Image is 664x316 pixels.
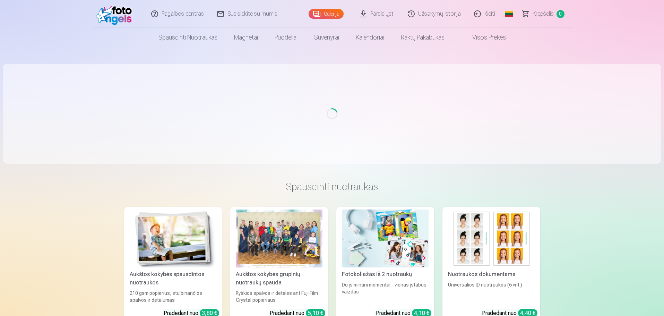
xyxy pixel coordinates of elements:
[342,210,429,267] img: Fotokoliažas iš 2 nuotraukų
[347,28,393,47] a: Kalendoriai
[226,28,266,47] a: Magnetai
[96,3,136,25] img: /fa2
[127,270,219,287] div: Aukštos kokybės spausdintos nuotraukos
[150,28,226,47] a: Spausdinti nuotraukas
[233,270,325,287] div: Aukštos kokybės grupinių nuotraukų spauda
[533,10,554,18] span: Krepšelis
[309,9,344,19] a: Galerija
[266,28,306,47] a: Puodeliai
[445,270,537,279] div: Nuotraukos dokumentams
[233,290,325,304] div: Ryškios spalvos ir detalės ant Fuji Film Crystal popieriaus
[339,270,431,279] div: Fotokoliažas iš 2 nuotraukų
[393,28,453,47] a: Raktų pakabukas
[306,28,347,47] a: Suvenyrai
[130,180,535,193] h3: Spausdinti nuotraukas
[127,290,219,304] div: 210 gsm popierius, stulbinančios spalvos ir detalumas
[453,28,514,47] a: Visos prekės
[445,281,537,304] div: Universalios ID nuotraukos (6 vnt.)
[448,210,535,267] img: Nuotraukos dokumentams
[339,281,431,304] div: Du įsimintini momentai - vienas įstabus vaizdas
[557,10,564,18] span: 0
[130,210,216,267] img: Aukštos kokybės spausdintos nuotraukos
